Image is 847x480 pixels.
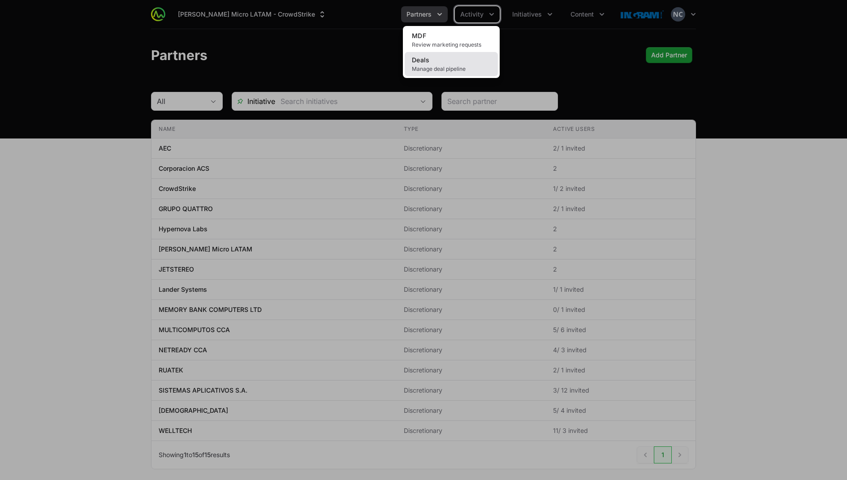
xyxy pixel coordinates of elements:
[412,56,430,64] span: Deals
[412,65,491,73] span: Manage deal pipeline
[165,6,610,22] div: Main navigation
[405,28,498,52] a: MDFReview marketing requests
[405,52,498,76] a: DealsManage deal pipeline
[412,32,426,39] span: MDF
[412,41,491,48] span: Review marketing requests
[455,6,500,22] div: Activity menu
